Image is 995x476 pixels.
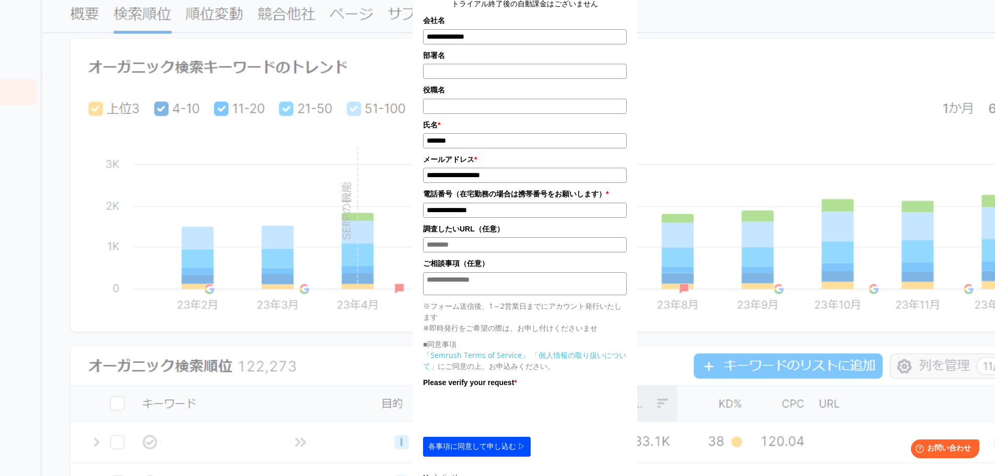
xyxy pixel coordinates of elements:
[902,435,984,465] iframe: Help widget launcher
[423,437,531,457] button: 各事項に同意して申し込む ▷
[423,300,627,333] p: ※フォーム送信後、1～2営業日までにアカウント発行いたします ※即時発行をご希望の際は、お申し付けくださいませ
[423,350,627,371] p: にご同意の上、お申込みください。
[423,154,627,165] label: メールアドレス
[423,350,529,360] a: 「Semrush Terms of Service」
[423,15,627,26] label: 会社名
[423,377,627,388] label: Please verify your request
[423,223,627,235] label: 調査したいURL（任意）
[423,391,582,432] iframe: reCAPTCHA
[423,350,626,371] a: 「個人情報の取り扱いについて」
[423,84,627,96] label: 役職名
[423,119,627,131] label: 氏名
[423,339,627,350] p: ■同意事項
[423,188,627,200] label: 電話番号（在宅勤務の場合は携帯番号をお願いします）
[423,258,627,269] label: ご相談事項（任意）
[423,50,627,61] label: 部署名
